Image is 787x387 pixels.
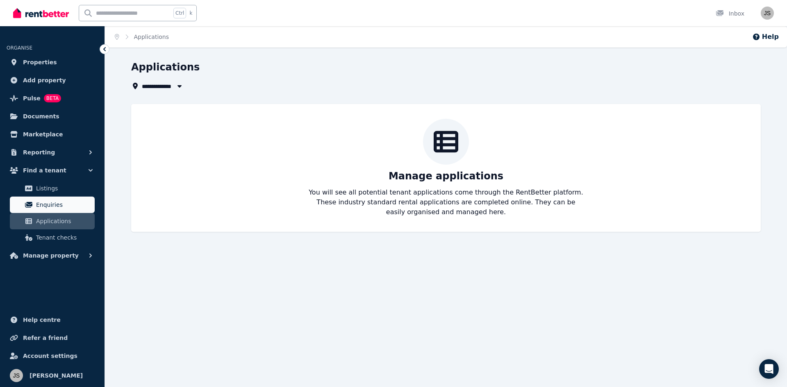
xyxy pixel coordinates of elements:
span: [PERSON_NAME] [30,371,83,380]
a: Properties [7,54,98,70]
nav: Breadcrumb [105,26,179,48]
span: Help centre [23,315,61,325]
span: Add property [23,75,66,85]
a: Help centre [7,312,98,328]
span: Reporting [23,147,55,157]
a: Listings [10,180,95,197]
span: Listings [36,183,91,193]
span: Pulse [23,93,41,103]
button: Find a tenant [7,162,98,179]
a: Refer a friend [7,330,98,346]
img: Jacqueline Souza [761,7,774,20]
a: Add property [7,72,98,88]
img: Jacqueline Souza [10,369,23,382]
p: Manage applications [389,170,503,183]
span: BETA [44,94,61,102]
p: You will see all potential tenant applications come through the RentBetter platform. These indust... [308,188,584,217]
span: Marketplace [23,129,63,139]
span: Account settings [23,351,77,361]
a: Applications [10,213,95,229]
span: ORGANISE [7,45,32,51]
a: Account settings [7,348,98,364]
a: Tenant checks [10,229,95,246]
button: Reporting [7,144,98,161]
a: PulseBETA [7,90,98,106]
a: Documents [7,108,98,124]
span: Manage property [23,251,79,260]
a: Marketplace [7,126,98,143]
span: Tenant checks [36,233,91,242]
span: Enquiries [36,200,91,210]
div: Open Intercom Messenger [759,359,779,379]
a: Enquiries [10,197,95,213]
div: Inbox [716,9,744,18]
button: Manage property [7,247,98,264]
button: Help [752,32,779,42]
h1: Applications [131,61,200,74]
span: Ctrl [173,8,186,18]
span: Documents [23,111,59,121]
img: RentBetter [13,7,69,19]
span: k [189,10,192,16]
span: Refer a friend [23,333,68,343]
span: Properties [23,57,57,67]
span: Applications [36,216,91,226]
span: Applications [134,33,169,41]
span: Find a tenant [23,165,66,175]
